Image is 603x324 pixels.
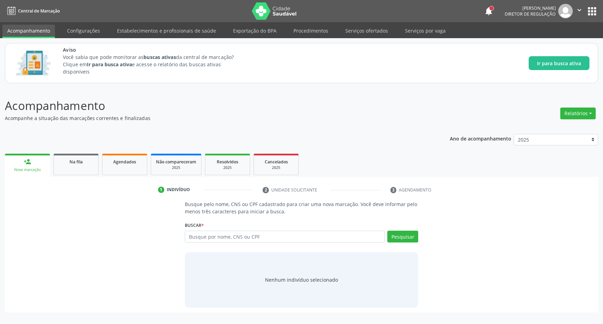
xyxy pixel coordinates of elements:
a: Serviços por vaga [400,25,451,37]
button: Ir para busca ativa [529,56,589,70]
a: Configurações [62,25,105,37]
a: Acompanhamento [2,25,55,38]
div: Nenhum indivíduo selecionado [265,276,338,283]
label: Buscar [185,220,204,231]
a: Serviços ofertados [340,25,393,37]
div: Indivíduo [167,187,190,193]
span: Aviso [63,46,247,53]
span: Cancelados [265,159,288,165]
span: Central de Marcação [18,8,60,14]
p: Acompanhe a situação das marcações correntes e finalizadas [5,114,420,122]
span: Na fila [69,159,83,165]
strong: buscas ativas [143,54,176,60]
a: Central de Marcação [5,5,60,17]
p: Acompanhamento [5,97,420,114]
div: [PERSON_NAME] [505,5,556,11]
span: Diretor de regulação [505,11,556,17]
a: Procedimentos [289,25,333,37]
input: Busque por nome, CNS ou CPF [185,231,385,242]
a: Estabelecimentos e profissionais de saúde [112,25,221,37]
p: Busque pelo nome, CNS ou CPF cadastrado para criar uma nova marcação. Você deve informar pelo men... [185,201,418,215]
div: 2025 [259,165,294,170]
a: Exportação do BPA [228,25,281,37]
strong: Ir para busca ativa [87,61,132,68]
img: Imagem de CalloutCard [14,48,53,79]
i:  [576,6,583,14]
button: apps [586,5,598,17]
p: Ano de acompanhamento [450,134,511,143]
button: Relatórios [560,108,596,119]
span: Resolvidos [217,159,238,165]
span: Ir para busca ativa [537,60,581,67]
div: person_add [24,158,31,165]
div: 2025 [156,165,196,170]
button: notifications [484,6,494,16]
span: Não compareceram [156,159,196,165]
p: Você sabia que pode monitorar as da central de marcação? Clique em e acesse o relatório das busca... [63,53,247,75]
button:  [573,4,586,18]
img: img [558,4,573,18]
button: Pesquisar [387,231,418,242]
div: 1 [158,187,164,193]
span: Agendados [113,159,136,165]
div: 2025 [210,165,245,170]
div: Nova marcação [10,167,45,172]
